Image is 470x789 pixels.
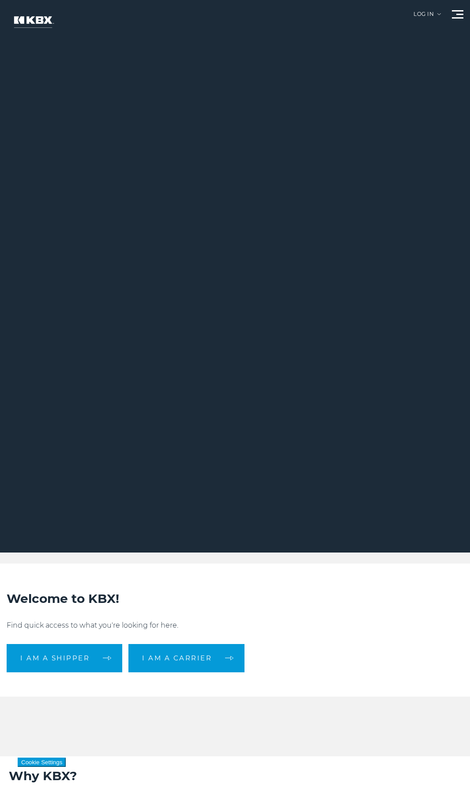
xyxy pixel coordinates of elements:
[18,758,66,767] button: Cookie Settings
[9,767,461,784] h2: Why KBX?
[7,620,463,631] p: Find quick access to what you're looking for here.
[7,9,60,40] img: kbx logo
[437,13,441,15] img: arrow
[414,11,441,23] div: Log in
[20,655,90,661] span: I am a shipper
[7,644,122,672] a: I am a shipper arrow arrow
[142,655,212,661] span: I am a carrier
[128,644,244,672] a: I am a carrier arrow arrow
[7,590,463,607] h2: Welcome to KBX!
